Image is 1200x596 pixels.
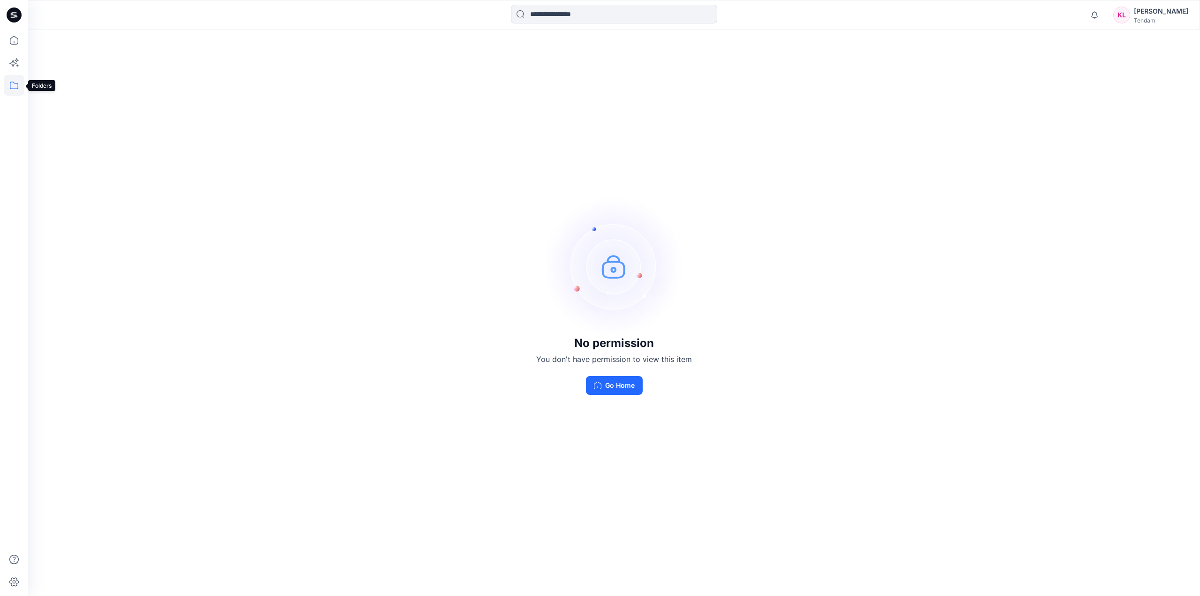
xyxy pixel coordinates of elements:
[536,337,692,350] h3: No permission
[536,354,692,365] p: You don't have permission to view this item
[1134,17,1188,24] div: Tendam
[1113,7,1130,23] div: KL
[586,376,643,395] button: Go Home
[544,196,684,337] img: no-perm.svg
[1134,6,1188,17] div: [PERSON_NAME]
